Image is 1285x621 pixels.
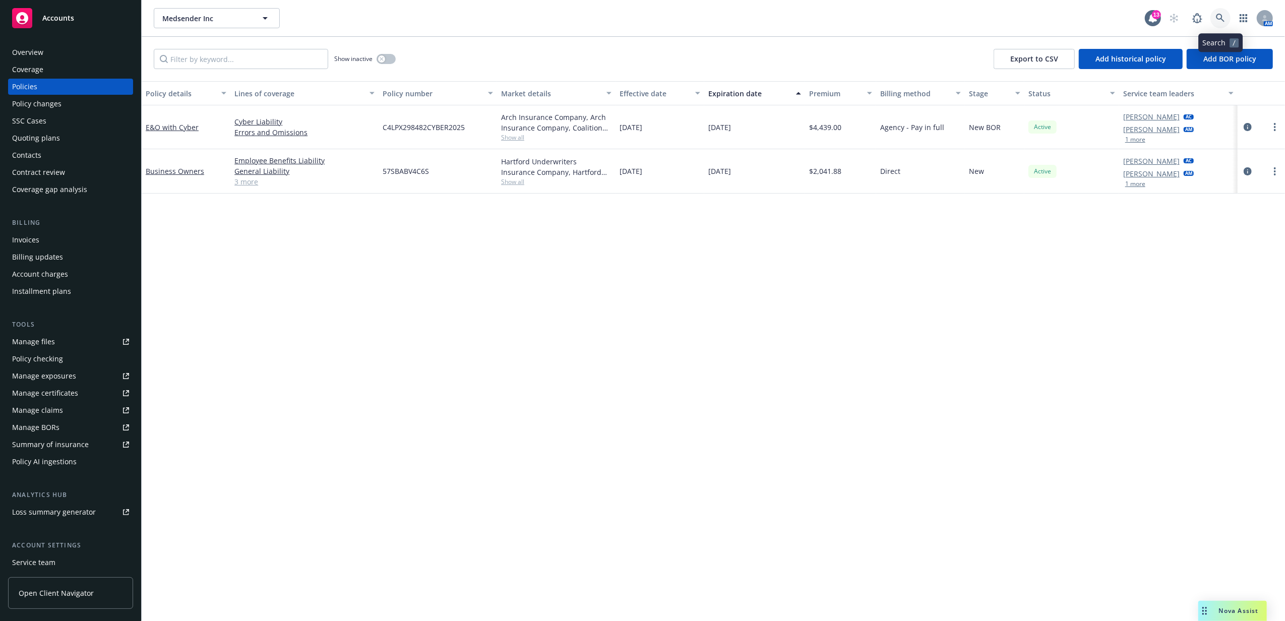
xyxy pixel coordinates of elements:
div: Effective date [620,88,689,99]
span: Add BOR policy [1203,54,1256,64]
span: Show all [501,177,611,186]
a: Account charges [8,266,133,282]
div: Tools [8,320,133,330]
div: Installment plans [12,283,71,299]
div: Overview [12,44,43,60]
div: Quoting plans [12,130,60,146]
button: Lines of coverage [230,81,379,105]
div: Hartford Underwriters Insurance Company, Hartford Insurance Group [501,156,611,177]
button: Add historical policy [1079,49,1183,69]
a: Invoices [8,232,133,248]
span: C4LPX298482CYBER2025 [383,122,465,133]
span: Manage exposures [8,368,133,384]
div: Manage claims [12,402,63,418]
button: Effective date [616,81,704,105]
span: Show all [501,133,611,142]
div: Policies [12,79,37,95]
div: Arch Insurance Company, Arch Insurance Company, Coalition Insurance Solutions (MGA), CRC Group [501,112,611,133]
div: SSC Cases [12,113,46,129]
button: Premium [805,81,876,105]
a: more [1269,165,1281,177]
a: Policy AI ingestions [8,454,133,470]
div: Lines of coverage [234,88,363,99]
button: Status [1024,81,1119,105]
a: Policy checking [8,351,133,367]
a: Policies [8,79,133,95]
a: Overview [8,44,133,60]
div: Billing updates [12,249,63,265]
a: Switch app [1234,8,1254,28]
span: Export to CSV [1010,54,1058,64]
div: Policy details [146,88,215,99]
a: Manage certificates [8,385,133,401]
a: [PERSON_NAME] [1123,124,1180,135]
span: Active [1032,167,1053,176]
div: Loss summary generator [12,504,96,520]
span: Medsender Inc [162,13,250,24]
div: Drag to move [1198,601,1211,621]
a: Policy changes [8,96,133,112]
div: Expiration date [708,88,790,99]
a: Loss summary generator [8,504,133,520]
a: [PERSON_NAME] [1123,111,1180,122]
a: Report a Bug [1187,8,1207,28]
div: Premium [809,88,861,99]
a: General Liability [234,166,375,176]
a: Manage BORs [8,419,133,436]
span: $2,041.88 [809,166,841,176]
a: Errors and Omissions [234,127,375,138]
a: Contacts [8,147,133,163]
div: Manage exposures [12,368,76,384]
span: 57SBABV4C6S [383,166,429,176]
button: Nova Assist [1198,601,1267,621]
a: more [1269,121,1281,133]
span: Active [1032,122,1053,132]
div: Contract review [12,164,65,180]
div: Account settings [8,540,133,550]
button: Stage [965,81,1024,105]
span: [DATE] [620,122,642,133]
span: Open Client Navigator [19,588,94,598]
a: Contract review [8,164,133,180]
a: Manage claims [8,402,133,418]
span: [DATE] [620,166,642,176]
button: 1 more [1125,181,1145,187]
span: [DATE] [708,166,731,176]
div: Contacts [12,147,41,163]
a: [PERSON_NAME] [1123,168,1180,179]
a: Accounts [8,4,133,32]
a: Business Owners [146,166,204,176]
div: 13 [1152,10,1161,19]
a: [PERSON_NAME] [1123,156,1180,166]
a: SSC Cases [8,113,133,129]
button: Service team leaders [1119,81,1238,105]
div: Policy AI ingestions [12,454,77,470]
a: circleInformation [1242,165,1254,177]
a: E&O with Cyber [146,122,199,132]
button: Expiration date [704,81,805,105]
button: Policy number [379,81,497,105]
a: Installment plans [8,283,133,299]
div: Policy changes [12,96,62,112]
a: Manage files [8,334,133,350]
div: Analytics hub [8,490,133,500]
span: [DATE] [708,122,731,133]
a: Coverage [8,61,133,78]
div: Invoices [12,232,39,248]
button: Billing method [876,81,965,105]
div: Manage BORs [12,419,59,436]
div: Market details [501,88,600,99]
a: Employee Benefits Liability [234,155,375,166]
a: Cyber Liability [234,116,375,127]
div: Account charges [12,266,68,282]
button: 1 more [1125,137,1145,143]
button: Export to CSV [994,49,1075,69]
a: Summary of insurance [8,437,133,453]
button: Market details [497,81,616,105]
div: Coverage gap analysis [12,181,87,198]
span: Add historical policy [1095,54,1166,64]
div: Manage certificates [12,385,78,401]
button: Medsender Inc [154,8,280,28]
span: Nova Assist [1219,606,1259,615]
div: Service team leaders [1123,88,1222,99]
